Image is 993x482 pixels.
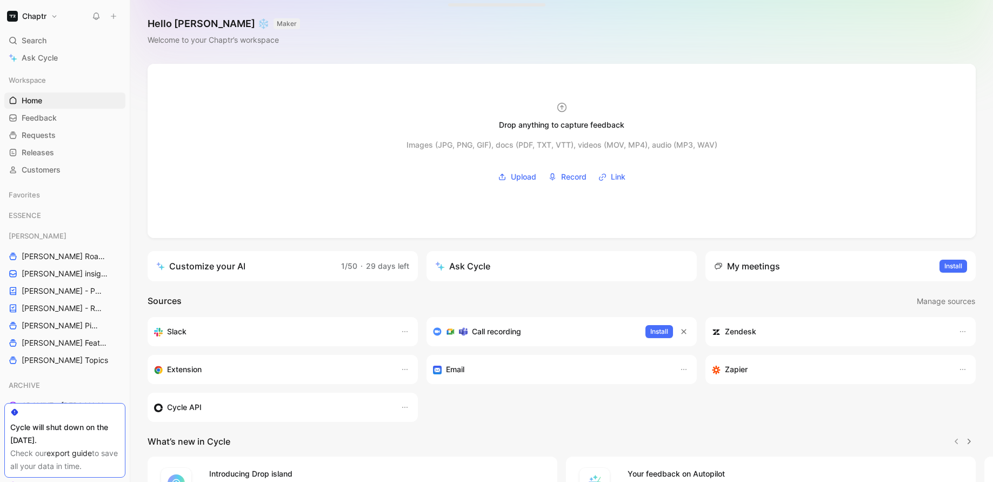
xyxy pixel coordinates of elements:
[148,17,300,30] h1: Hello [PERSON_NAME] ❄️
[4,352,125,368] a: [PERSON_NAME] Topics
[4,377,125,431] div: ARCHIVEARCHIVE - [PERSON_NAME] PipelineARCHIVE - Noa Pipeline
[433,325,637,338] div: Record & transcribe meetings from Zoom, Meet & Teams.
[361,261,363,270] span: ·
[714,260,780,273] div: My meetings
[725,363,748,376] h3: Zapier
[9,189,40,200] span: Favorites
[167,401,202,414] h3: Cycle API
[4,110,125,126] a: Feedback
[916,294,976,308] button: Manage sources
[426,251,697,281] button: Ask Cycle
[148,435,230,448] h2: What’s new in Cycle
[22,251,107,262] span: [PERSON_NAME] Roadmap - open items
[4,398,125,414] a: ARCHIVE - [PERSON_NAME] Pipeline
[167,363,202,376] h3: Extension
[595,169,629,185] button: Link
[4,335,125,351] a: [PERSON_NAME] Features
[4,283,125,299] a: [PERSON_NAME] - PLANNINGS
[4,127,125,143] a: Requests
[148,34,300,47] div: Welcome to your Chaptr’s workspace
[274,18,300,29] button: MAKER
[22,95,42,106] span: Home
[435,260,490,273] div: Ask Cycle
[22,338,111,348] span: [PERSON_NAME] Features
[4,9,61,24] button: ChaptrChaptr
[939,260,967,273] button: Install
[725,325,756,338] h3: Zendesk
[944,261,962,272] span: Install
[9,210,41,221] span: ESSENCE
[446,363,464,376] h3: Email
[22,400,114,411] span: ARCHIVE - [PERSON_NAME] Pipeline
[472,325,521,338] h3: Call recording
[4,228,125,244] div: [PERSON_NAME]
[433,363,669,376] div: Forward emails to your feedback inbox
[154,363,390,376] div: Capture feedback from anywhere on the web
[611,170,625,183] span: Link
[22,320,101,331] span: [PERSON_NAME] Pipeline
[22,51,58,64] span: Ask Cycle
[4,266,125,282] a: [PERSON_NAME] insights
[499,118,624,131] div: Drop anything to capture feedback
[4,207,125,227] div: ESSENCE
[4,50,125,66] a: Ask Cycle
[645,325,673,338] button: Install
[4,207,125,223] div: ESSENCE
[148,251,418,281] a: Customize your AI1/50·29 days left
[712,363,948,376] div: Capture feedback from thousands of sources with Zapier (survey results, recordings, sheets, etc).
[4,300,125,316] a: [PERSON_NAME] - REFINEMENTS
[167,325,186,338] h3: Slack
[9,230,66,241] span: [PERSON_NAME]
[561,170,587,183] span: Record
[22,147,54,158] span: Releases
[46,448,92,458] a: export guide
[628,467,963,480] h4: Your feedback on Autopilot
[22,164,61,175] span: Customers
[209,467,544,480] h4: Introducing Drop island
[650,326,668,337] span: Install
[154,325,390,338] div: Sync your customers, send feedback and get updates in Slack
[341,261,357,270] span: 1/50
[22,130,56,141] span: Requests
[511,170,536,183] span: Upload
[4,144,125,161] a: Releases
[148,294,182,308] h2: Sources
[4,93,125,109] a: Home
[712,325,948,338] div: Sync customers and create docs
[4,72,125,88] div: Workspace
[4,318,125,334] a: [PERSON_NAME] Pipeline
[22,268,110,279] span: [PERSON_NAME] insights
[4,187,125,203] div: Favorites
[4,32,125,49] div: Search
[156,260,245,273] div: Customize your AI
[9,75,46,85] span: Workspace
[366,261,409,270] span: 29 days left
[917,295,975,308] span: Manage sources
[544,169,590,185] button: Record
[10,447,119,473] div: Check our to save all your data in time.
[4,248,125,265] a: [PERSON_NAME] Roadmap - open items
[4,377,125,393] div: ARCHIVE
[154,401,390,414] div: Sync customers & send feedback from custom sources. Get inspired by our favorite use case
[4,228,125,368] div: [PERSON_NAME][PERSON_NAME] Roadmap - open items[PERSON_NAME] insights[PERSON_NAME] - PLANNINGS[PE...
[406,138,717,151] div: Images (JPG, PNG, GIF), docs (PDF, TXT, VTT), videos (MOV, MP4), audio (MP3, WAV)
[9,380,40,391] span: ARCHIVE
[22,303,105,314] span: [PERSON_NAME] - REFINEMENTS
[22,113,57,123] span: Feedback
[10,421,119,447] div: Cycle will shut down on the [DATE].
[22,34,46,47] span: Search
[494,169,540,185] button: Upload
[22,286,104,296] span: [PERSON_NAME] - PLANNINGS
[22,355,108,366] span: [PERSON_NAME] Topics
[22,11,46,21] h1: Chaptr
[7,11,18,22] img: Chaptr
[4,162,125,178] a: Customers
